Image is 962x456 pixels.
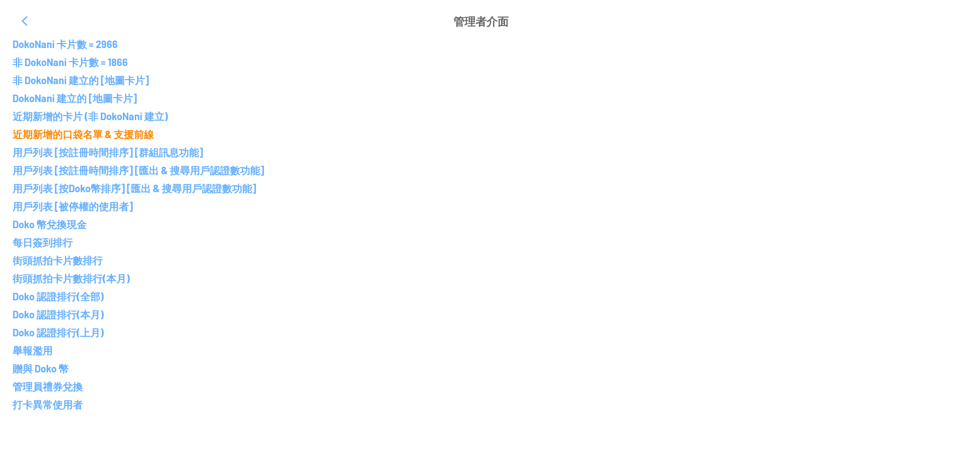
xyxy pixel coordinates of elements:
[13,362,949,374] p: 贈與 Doko 幣
[13,182,949,194] p: 用戶列表 [按Doko幣排序] [匯出 & 搜尋用戶認證數功能]
[13,398,949,410] p: 打卡異常使用者
[13,272,949,284] p: 街頭抓拍卡片數排行(本月)
[13,290,949,302] p: Doko 認證排行(全部)
[13,326,949,338] p: Doko 認證排行(上月)
[13,164,949,176] p: 用戶列表 [按註冊時間排序] [匯出 & 搜尋用戶認證數功能]
[13,92,949,104] p: DokoNani 建立的 [地圖卡片]
[13,344,949,356] p: 舉報濫用
[13,200,949,212] p: 用戶列表 [被停權的使用者]
[13,74,949,86] p: 非 DokoNani 建立的 [地圖卡片]
[13,128,949,140] p: 近期新增的口袋名單 & 支援前線
[13,236,949,248] p: 每日簽到排行
[13,254,949,266] p: 街頭抓拍卡片數排行
[13,146,949,158] p: 用戶列表 [按註冊時間排序] [群組訊息功能]
[13,218,949,230] p: Doko 幣兌換現金
[453,9,509,33] p: 管理者介面
[13,380,949,392] p: 管理員禮券兌換
[13,308,949,320] p: Doko 認證排行(本月)
[13,38,949,50] p: DokoNani 卡片數 = 2966
[13,56,949,68] p: 非 DokoNani 卡片數 = 1866
[13,110,949,122] p: 近期新增的卡片 (非 DokoNani 建立)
